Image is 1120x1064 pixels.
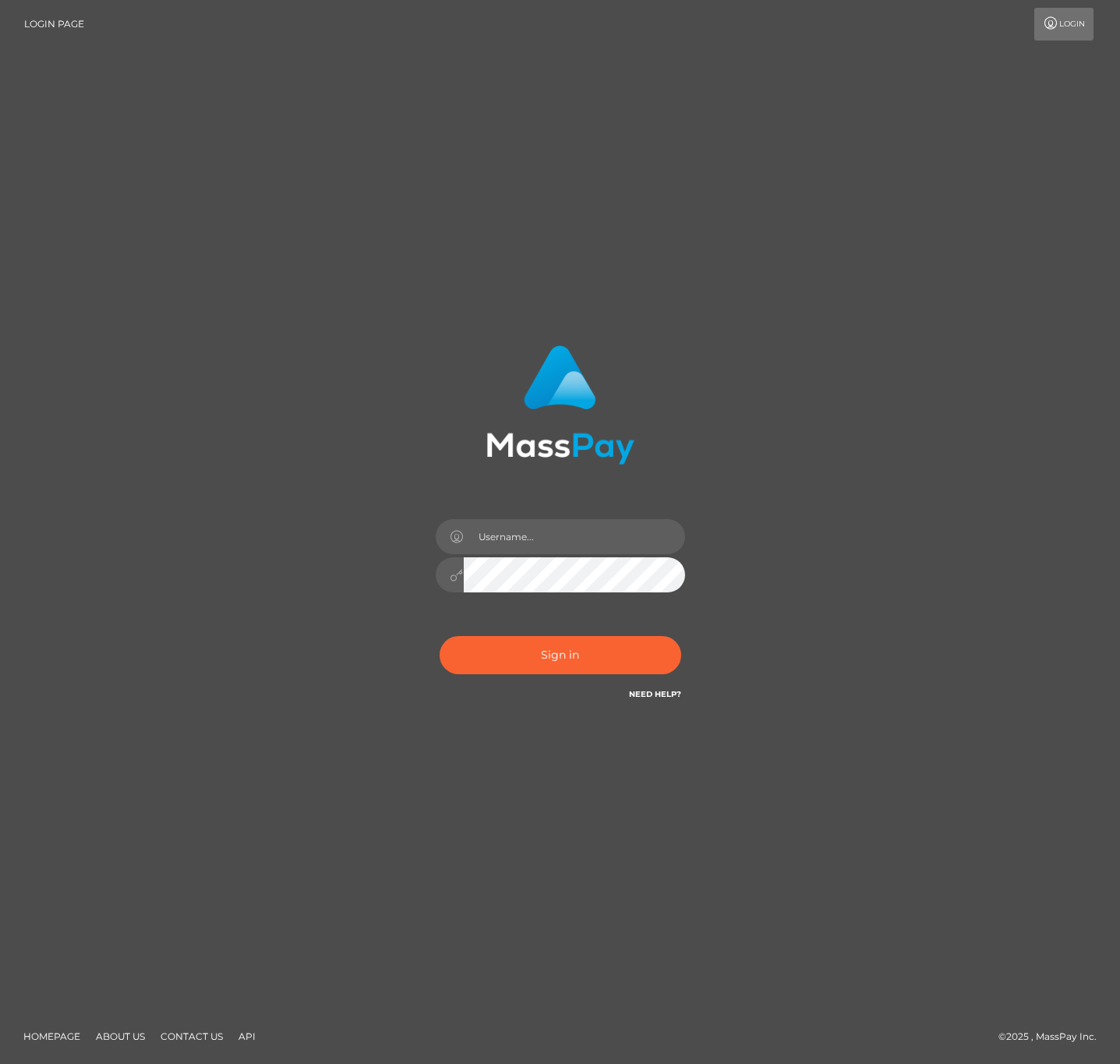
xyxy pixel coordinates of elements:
[464,519,685,554] input: Username...
[154,1024,229,1048] a: Contact Us
[90,1024,151,1048] a: About Us
[486,345,634,465] img: MassPay Login
[17,1024,87,1048] a: Homepage
[998,1028,1108,1045] div: © 2025 , MassPay Inc.
[440,636,681,674] button: Sign in
[629,689,681,699] a: Need Help?
[1034,8,1094,41] a: Login
[232,1024,262,1048] a: API
[24,8,84,41] a: Login Page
